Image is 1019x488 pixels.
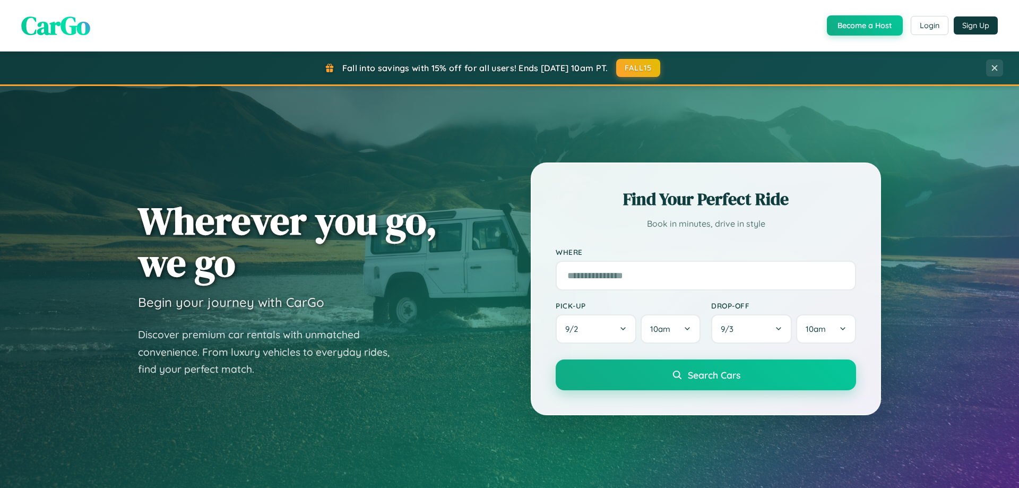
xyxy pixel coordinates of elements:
[827,15,903,36] button: Become a Host
[650,324,670,334] span: 10am
[556,314,636,344] button: 9/2
[342,63,608,73] span: Fall into savings with 15% off for all users! Ends [DATE] 10am PT.
[711,314,792,344] button: 9/3
[138,326,403,378] p: Discover premium car rentals with unmatched convenience. From luxury vehicles to everyday rides, ...
[565,324,583,334] span: 9 / 2
[616,59,661,77] button: FALL15
[806,324,826,334] span: 10am
[688,369,740,381] span: Search Cars
[721,324,739,334] span: 9 / 3
[556,247,856,256] label: Where
[556,187,856,211] h2: Find Your Perfect Ride
[796,314,856,344] button: 10am
[21,8,90,43] span: CarGo
[556,301,701,310] label: Pick-up
[556,359,856,390] button: Search Cars
[954,16,998,35] button: Sign Up
[641,314,701,344] button: 10am
[711,301,856,310] label: Drop-off
[138,294,324,310] h3: Begin your journey with CarGo
[138,200,437,284] h1: Wherever you go, we go
[911,16,948,35] button: Login
[556,216,856,232] p: Book in minutes, drive in style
